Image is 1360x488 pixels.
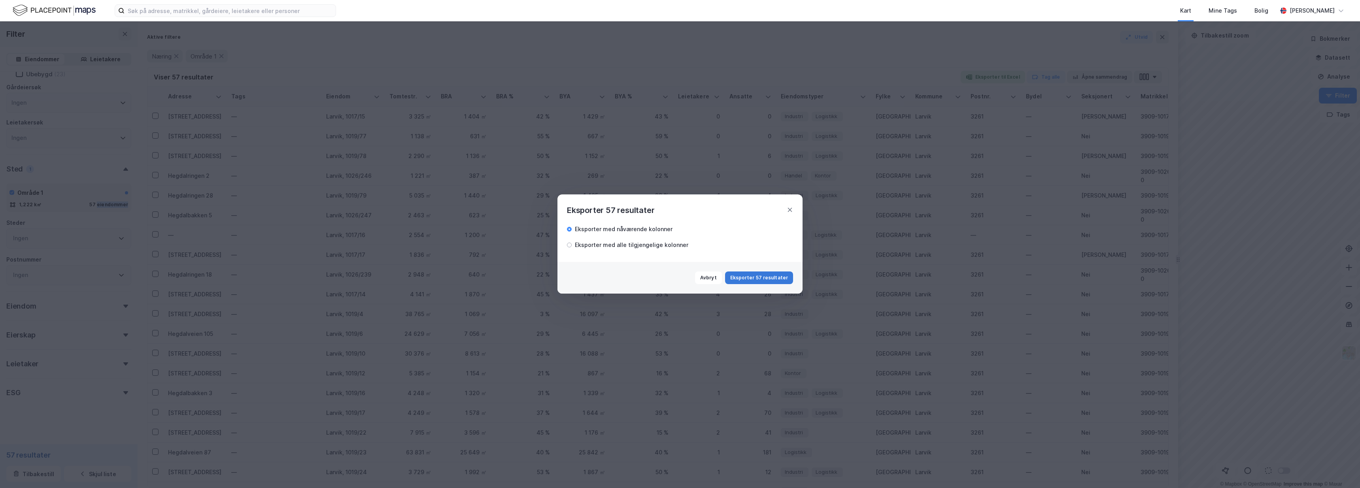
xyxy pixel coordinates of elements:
img: logo.f888ab2527a4732fd821a326f86c7f29.svg [13,4,96,17]
div: Kart [1180,6,1191,15]
div: Kontrollprogram for chat [1320,450,1360,488]
input: Søk på adresse, matrikkel, gårdeiere, leietakere eller personer [125,5,336,17]
div: Eksporter 57 resultater [567,204,654,217]
div: Bolig [1254,6,1268,15]
div: [PERSON_NAME] [1290,6,1335,15]
iframe: Chat Widget [1320,450,1360,488]
div: Mine Tags [1209,6,1237,15]
button: Avbryt [695,271,722,284]
div: Eksporter med nåværende kolonner [575,224,672,234]
div: Eksporter med alle tilgjengelige kolonner [575,240,688,250]
button: Eksporter 57 resultater [725,271,793,284]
